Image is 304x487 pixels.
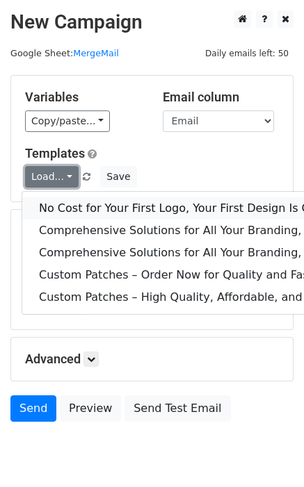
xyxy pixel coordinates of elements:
[200,46,294,61] span: Daily emails left: 50
[73,48,119,58] a: MergeMail
[163,90,280,105] h5: Email column
[25,90,142,105] h5: Variables
[25,110,110,132] a: Copy/paste...
[125,395,230,422] a: Send Test Email
[25,146,85,160] a: Templates
[25,166,79,188] a: Load...
[60,395,121,422] a: Preview
[10,395,56,422] a: Send
[234,420,304,487] iframe: Chat Widget
[200,48,294,58] a: Daily emails left: 50
[10,10,294,34] h2: New Campaign
[10,48,119,58] small: Google Sheet:
[25,352,279,367] h5: Advanced
[100,166,136,188] button: Save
